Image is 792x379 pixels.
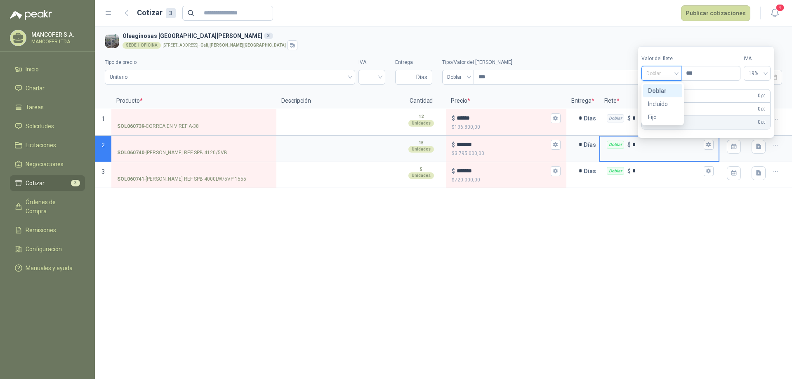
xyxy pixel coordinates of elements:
input: Doblar $ [632,141,702,148]
input: $$136.800,00​ [457,115,549,121]
font: Días [584,115,596,122]
font: Incluido [648,101,668,107]
font: Unitario [110,74,127,80]
span: Doblar [646,67,676,80]
span: Negociaciones [26,160,64,169]
font: $ [627,115,631,122]
font: Solicitudes [26,123,54,129]
font: $ [452,124,455,130]
font: SOL060739 [117,123,144,129]
input: Doblar $ [632,115,702,121]
font: 19% [749,71,758,76]
font: $ [452,168,455,174]
font: 12 [419,114,424,119]
font: $ [452,151,455,156]
p: Flete [599,93,719,109]
a: Manuales y ayuda [10,260,85,276]
span: Remisiones [26,226,56,235]
font: Unidades [412,121,431,125]
h3: Oleaginosas [GEOGRAPHIC_DATA][PERSON_NAME] [123,31,779,40]
button: Doblar $ [704,140,714,150]
p: Producto [111,93,276,109]
font: Días [584,168,596,174]
font: IVA [744,56,752,61]
a: Cotizar3 [10,175,85,191]
span: Cotizar [26,179,45,188]
font: 3 [101,168,105,175]
div: SEDE 1 OFICINA [123,42,161,49]
input: SOL060741-[PERSON_NAME] REF SPB 4000LW/5VP 1555 [117,168,271,174]
font: 0 [758,106,761,112]
font: 0 [758,93,761,99]
span: Tareas [26,103,44,112]
font: SOL060740 [117,150,144,155]
span: Doblar [447,71,469,83]
font: Doblar [609,168,622,173]
button: $$720.000,00​ [551,166,561,176]
a: Remisiones [10,222,85,238]
font: 3 [74,181,77,185]
font: 1 [101,115,105,122]
font: Cotizar [137,8,163,17]
font: 2 [101,142,105,148]
font: 3.795.000,00 [455,151,484,156]
input: SOL060739-CORREA EN V REF A-38 [117,115,271,122]
span: Licitaciones [26,141,56,150]
font: $ [452,177,455,183]
font: 136.800,00 [455,124,480,130]
input: Doblar $ [632,168,702,174]
a: Inicio [10,61,85,77]
font: 15 [419,141,424,145]
button: Doblar $ [704,166,714,176]
p: [STREET_ADDRESS] - [163,43,286,47]
font: ,00 [761,94,766,98]
input: $$720.000,00​ [457,168,549,174]
a: Órdenes de Compra [10,194,85,219]
font: 5 [420,167,422,172]
font: Doblar [648,87,667,94]
font: MANCOFER LTDA [31,39,70,45]
font: 4 [779,5,781,10]
font: Fijo [648,114,657,120]
input: $$3.795.000,00​ [457,141,549,148]
font: MANCOFER [31,31,62,38]
font: 3 [169,10,172,16]
font: ,00 [761,120,766,125]
font: Doblar [646,71,661,76]
a: Licitaciones [10,137,85,153]
font: $ [452,115,455,122]
font: - [144,150,146,155]
strong: Cali , [PERSON_NAME][GEOGRAPHIC_DATA] [200,43,286,47]
font: IVA [358,59,366,65]
a: Solicitudes [10,118,85,134]
p: Cantidad [396,93,446,109]
button: $$3.795.000,00​ [551,140,561,150]
a: Negociaciones [10,156,85,172]
font: [PERSON_NAME] REF SPB 4120/5VB [146,150,227,155]
button: 4 [767,6,782,21]
p: - CORREA EN V REF A-38 [117,122,199,130]
span: Órdenes de Compra [26,198,77,216]
span: Inicio [26,65,39,74]
font: ,00 [761,107,766,111]
span: Días [416,70,427,84]
div: Fijo [643,111,682,124]
font: 720.000,00 [455,177,480,183]
button: Publicar cotizaciones [681,5,750,21]
font: Unidades [412,173,431,178]
span: Configuración [26,245,62,254]
font: Doblar [609,115,622,120]
font: 0 [758,119,761,125]
font: $ [627,141,631,148]
input: SOL060740-[PERSON_NAME] REF SPB 4120/5VB [117,142,271,148]
font: SOL060741 [117,176,144,182]
div: Incluido [643,97,682,111]
font: - [144,176,146,182]
font: Valor del flete [641,56,673,61]
a: Charlar [10,80,85,96]
font: S.A. [64,31,74,38]
font: Doblar [447,74,462,80]
button: $$136.800,00​ [551,113,561,123]
label: Tipo de precio [105,59,355,66]
label: Tipo/Valor del [PERSON_NAME] [442,59,684,66]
